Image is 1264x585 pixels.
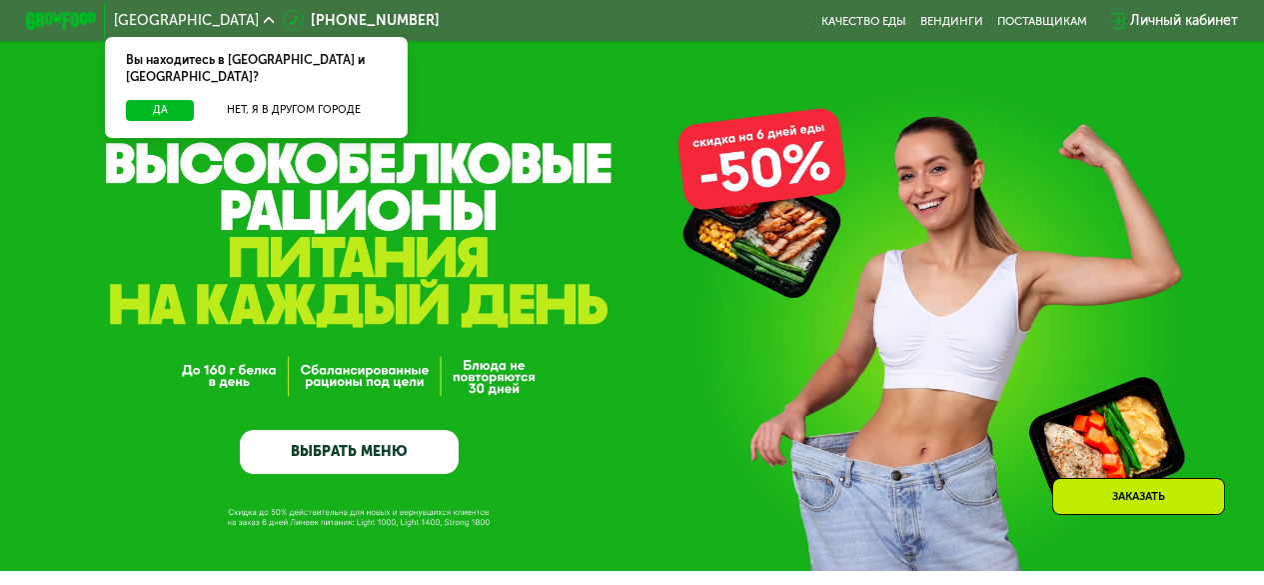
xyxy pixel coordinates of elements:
[1052,478,1225,515] div: Заказать
[201,100,386,121] button: Нет, я в другом городе
[240,430,459,474] a: ВЫБРАТЬ МЕНЮ
[1130,10,1238,31] div: Личный кабинет
[821,14,906,28] a: Качество еды
[997,14,1087,28] div: поставщикам
[126,100,194,121] button: Да
[920,14,983,28] a: Вендинги
[114,14,259,28] span: [GEOGRAPHIC_DATA]
[105,37,407,100] div: Вы находитесь в [GEOGRAPHIC_DATA] и [GEOGRAPHIC_DATA]?
[283,10,440,31] a: [PHONE_NUMBER]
